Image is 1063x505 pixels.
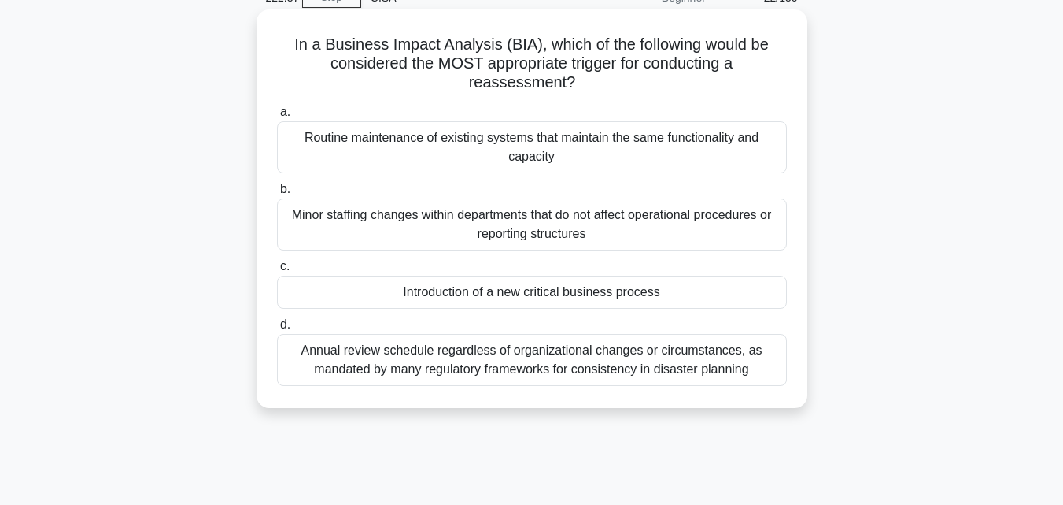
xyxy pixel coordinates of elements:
span: a. [280,105,290,118]
div: Annual review schedule regardless of organizational changes or circumstances, as mandated by many... [277,334,787,386]
span: b. [280,182,290,195]
span: d. [280,317,290,331]
div: Introduction of a new critical business process [277,276,787,309]
div: Minor staffing changes within departments that do not affect operational procedures or reporting ... [277,199,787,251]
span: c. [280,259,290,273]
h5: In a Business Impact Analysis (BIA), which of the following would be considered the MOST appropri... [275,35,788,93]
div: Routine maintenance of existing systems that maintain the same functionality and capacity [277,121,787,173]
